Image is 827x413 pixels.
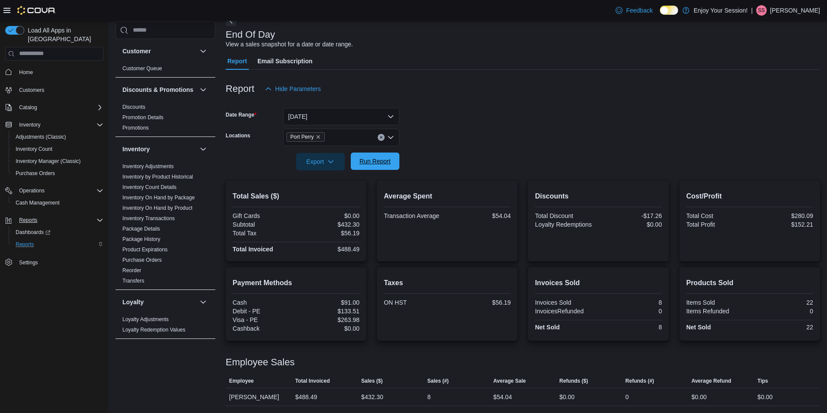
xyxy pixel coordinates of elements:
button: Remove Port Perry from selection in this group [316,134,321,140]
h2: Taxes [384,278,511,288]
label: Date Range [226,111,257,118]
div: Total Discount [535,212,596,219]
span: Reports [19,217,37,224]
div: ON HST [384,299,445,306]
span: Reorder [122,267,141,274]
a: Customers [16,85,48,95]
a: Adjustments (Classic) [12,132,69,142]
button: Inventory [122,145,196,153]
span: Average Sale [493,377,526,384]
span: Loyalty Redemption Values [122,326,185,333]
div: InvoicesRefunded [535,308,596,315]
div: Loyalty Redemptions [535,221,596,228]
h2: Payment Methods [233,278,359,288]
div: [PERSON_NAME] [226,388,292,406]
div: $54.04 [493,392,512,402]
span: Customers [19,87,44,94]
button: Inventory [2,119,107,131]
button: Loyalty [122,298,196,306]
span: Port Perry [287,132,325,142]
h3: Customer [122,47,151,55]
a: Inventory On Hand by Package [122,195,195,201]
div: $263.98 [298,316,359,323]
div: Customer [115,63,215,77]
span: Tips [758,377,768,384]
div: $0.00 [692,392,707,402]
span: Discounts [122,104,145,111]
a: Dashboards [9,226,107,238]
span: Settings [16,257,103,267]
p: Enjoy Your Session! [694,5,748,16]
span: Promotion Details [122,114,164,121]
span: Settings [19,259,38,266]
span: Refunds ($) [559,377,588,384]
div: 8 [600,299,662,306]
div: $56.19 [449,299,511,306]
div: Sabrina Shaw [756,5,767,16]
span: Promotions [122,124,149,131]
button: Catalog [2,101,107,114]
span: Dashboards [16,229,50,236]
span: Sales ($) [361,377,382,384]
button: Cash Management [9,197,107,209]
input: Dark Mode [660,6,678,15]
a: Inventory Manager (Classic) [12,156,84,166]
div: $0.00 [559,392,574,402]
h3: OCM [122,347,137,355]
span: Operations [19,187,45,194]
span: Inventory Transactions [122,215,175,222]
a: Customer Queue [122,65,162,72]
button: Customers [2,84,107,96]
span: Catalog [16,102,103,113]
button: Hide Parameters [261,80,324,98]
div: 0 [600,308,662,315]
h3: Discounts & Promotions [122,85,193,94]
span: Report [227,52,247,70]
span: Customers [16,85,103,95]
span: Home [19,69,33,76]
a: Package Details [122,226,160,232]
a: Reports [12,239,37,250]
button: Reports [2,214,107,226]
h3: Loyalty [122,298,144,306]
div: $0.00 [600,221,662,228]
a: Discounts [122,104,145,110]
h2: Products Sold [686,278,813,288]
a: Inventory Count [12,144,56,154]
span: Refunds (#) [626,377,654,384]
a: Inventory On Hand by Product [122,205,192,211]
div: Discounts & Promotions [115,102,215,137]
span: Reports [16,215,103,225]
div: Total Profit [686,221,748,228]
button: Purchase Orders [9,167,107,179]
a: Dashboards [12,227,54,237]
div: $432.30 [361,392,383,402]
div: Invoices Sold [535,299,596,306]
strong: Net Sold [535,324,560,331]
a: Transfers [122,278,144,284]
div: Total Cost [686,212,748,219]
a: Loyalty Adjustments [122,316,169,322]
span: SS [758,5,765,16]
span: Operations [16,185,103,196]
span: Inventory [16,120,103,130]
a: Purchase Orders [122,257,162,263]
div: Cash [233,299,294,306]
span: Reports [12,239,103,250]
div: Gift Cards [233,212,294,219]
a: Package History [122,236,160,242]
span: Package Details [122,225,160,232]
div: 0 [751,308,813,315]
div: Visa - PE [233,316,294,323]
a: Loyalty Redemption Values [122,327,185,333]
span: Product Expirations [122,246,168,253]
span: Reports [16,241,34,248]
button: [DATE] [283,108,399,125]
button: Operations [16,185,48,196]
button: Discounts & Promotions [198,85,208,95]
div: $488.49 [295,392,317,402]
span: Total Invoiced [295,377,330,384]
span: Dashboards [12,227,103,237]
div: View a sales snapshot for a date or date range. [226,40,353,49]
div: $0.00 [758,392,773,402]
